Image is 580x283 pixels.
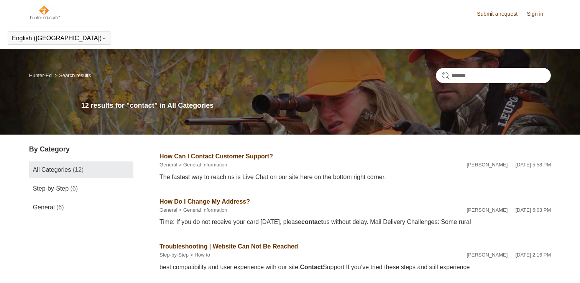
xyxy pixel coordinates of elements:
button: English ([GEOGRAPHIC_DATA]) [12,35,106,42]
em: contact [301,219,323,225]
span: (6) [71,185,78,192]
li: General Information [177,206,227,214]
img: Hunter-Ed Help Center home page [29,5,60,20]
div: Time: If you do not receive your card [DATE], please us without delay. Mail Delivery Challenges: ... [159,217,551,227]
span: General [33,204,55,211]
li: General [159,161,177,169]
li: Hunter-Ed [29,72,53,78]
li: Search results [53,72,91,78]
li: How to [189,251,210,259]
a: How Do I Change My Address? [159,198,250,205]
div: best compatibility and user experience with our site. Support If you’ve tried these steps and sti... [159,263,551,272]
a: All Categories (12) [29,161,133,178]
a: Sign in [527,10,551,18]
a: General [159,207,177,213]
time: 05/15/2024, 14:16 [515,252,551,258]
span: (12) [73,166,84,173]
a: Hunter-Ed [29,72,52,78]
a: General Information [183,162,227,168]
a: Submit a request [477,10,525,18]
time: 02/12/2024, 18:03 [515,207,551,213]
a: General (6) [29,199,133,216]
li: General [159,206,177,214]
a: Step-by-Step (6) [29,180,133,197]
div: The fastest way to reach us is Live Chat on our site here on the bottom right corner. [159,173,551,182]
h3: By Category [29,144,133,155]
time: 02/12/2024, 17:58 [515,162,551,168]
span: (6) [56,204,64,211]
input: Search [436,68,551,83]
a: How Can I Contact Customer Support? [159,153,273,160]
a: Step-by-Step [159,252,189,258]
li: General Information [177,161,227,169]
a: Troubleshooting | Website Can Not Be Reached [159,243,298,250]
li: [PERSON_NAME] [467,206,508,214]
a: General [159,162,177,168]
h1: 12 results for "contact" in All Categories [81,100,551,111]
em: Contact [300,264,323,270]
a: General Information [183,207,227,213]
a: How to [195,252,210,258]
li: Step-by-Step [159,251,189,259]
li: [PERSON_NAME] [467,251,508,259]
span: All Categories [33,166,71,173]
span: Step-by-Step [33,185,69,192]
li: [PERSON_NAME] [467,161,508,169]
